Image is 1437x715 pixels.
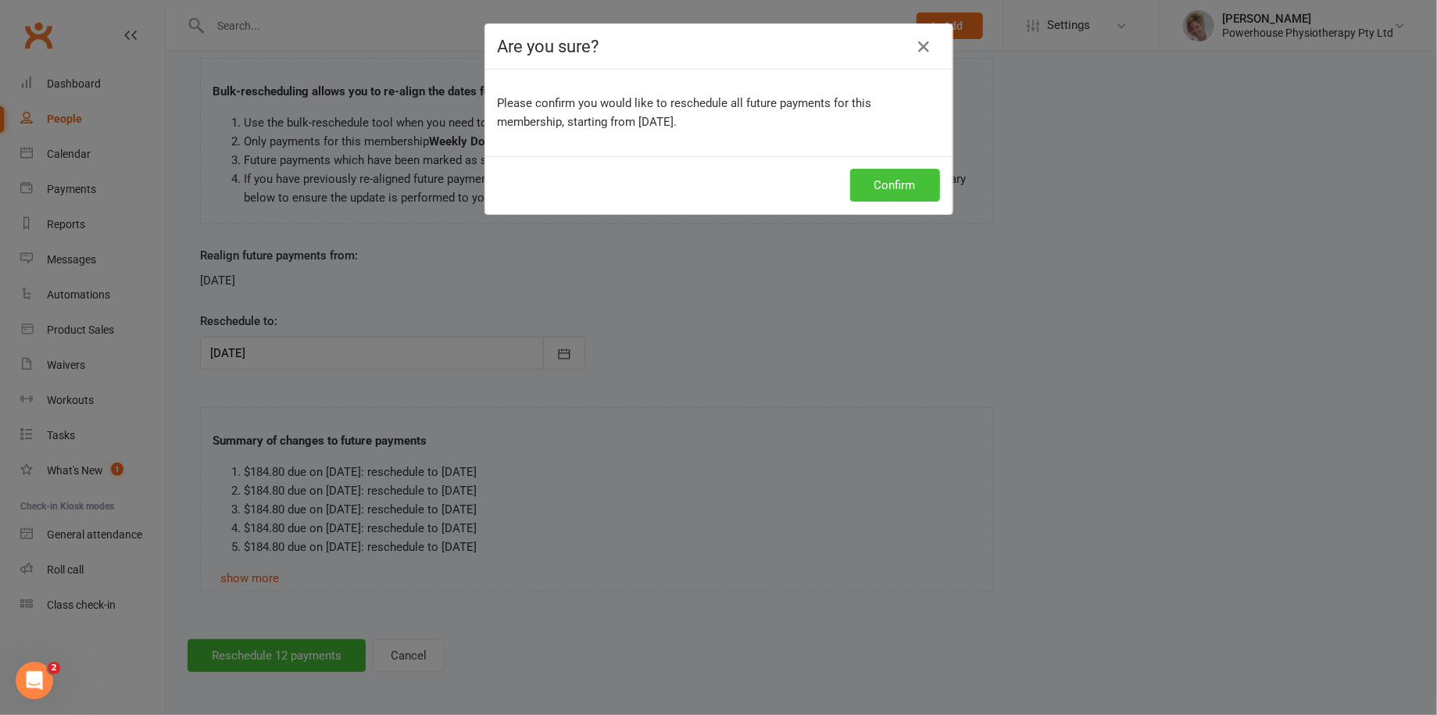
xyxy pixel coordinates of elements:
[498,37,940,56] h4: Are you sure?
[912,34,937,59] button: Close
[498,96,872,129] span: Please confirm you would like to reschedule all future payments for this membership, starting fro...
[16,662,53,699] iframe: Intercom live chat
[48,662,60,674] span: 2
[850,169,940,202] button: Confirm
